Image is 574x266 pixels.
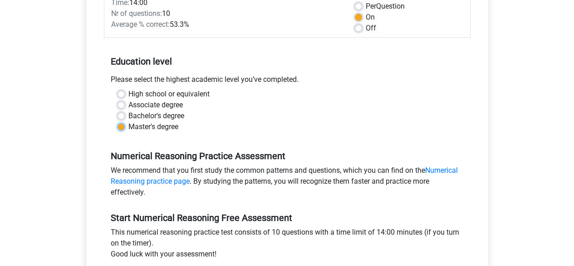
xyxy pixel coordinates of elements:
[366,2,376,10] span: Per
[104,8,348,19] div: 10
[104,74,471,89] div: Please select the highest academic level you’ve completed.
[366,23,376,34] label: Off
[104,165,471,201] div: We recommend that you first study the common patterns and questions, which you can find on the . ...
[128,110,184,121] label: Bachelor's degree
[104,19,348,30] div: 53.3%
[111,52,464,70] h5: Education level
[111,212,464,223] h5: Start Numerical Reasoning Free Assessment
[111,9,162,18] span: Nr of questions:
[104,227,471,263] div: This numerical reasoning practice test consists of 10 questions with a time limit of 14:00 minute...
[366,12,375,23] label: On
[128,121,178,132] label: Master's degree
[128,89,210,100] label: High school or equivalent
[128,100,183,110] label: Associate degree
[111,20,170,29] span: Average % correct:
[111,151,464,161] h5: Numerical Reasoning Practice Assessment
[366,1,405,12] label: Question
